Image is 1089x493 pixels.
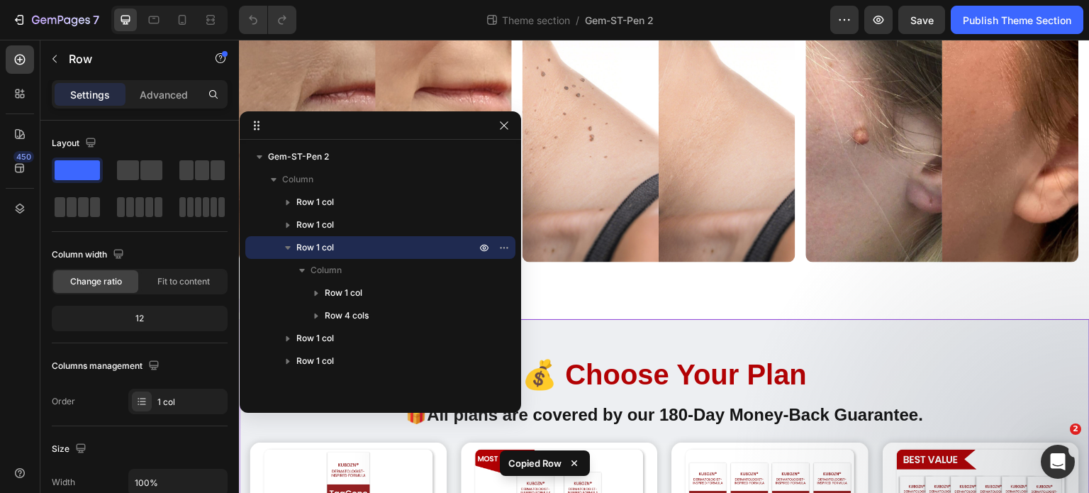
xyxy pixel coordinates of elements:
div: Undo/Redo [239,6,296,34]
div: Order [52,395,75,408]
span: Fit to content [157,275,210,288]
span: Gem-ST-Pen 2 [585,13,654,28]
span: Row 1 col [296,354,334,368]
span: Theme section [499,13,573,28]
div: Row [17,260,40,272]
div: Size [52,440,89,459]
strong: All plans are covered by our 180-Day Money-Back Guarantee. [188,365,684,384]
span: Change ratio [70,275,122,288]
p: 7 [93,11,99,28]
div: Columns management [52,357,162,376]
span: Row 1 col [296,331,334,345]
div: Publish Theme Section [963,13,1071,28]
span: Row 1 col [296,195,334,209]
span: Column [311,263,342,277]
div: 12 [55,309,225,328]
span: Gem-ST-Pen 2 [268,150,329,164]
div: Width [52,476,75,489]
iframe: Design area [239,40,1089,493]
p: 🎁 [12,360,839,390]
button: Publish Theme Section [951,6,1083,34]
button: Save [898,6,945,34]
iframe: Intercom live chat [1041,445,1075,479]
span: Save [910,14,934,26]
span: Row 1 col [296,240,334,255]
p: Settings [70,87,110,102]
p: Copied Row [508,456,562,470]
div: 450 [13,151,34,162]
strong: 💰 Choose Your Plan [283,319,568,350]
span: Row 1 col [296,218,334,232]
p: Advanced [140,87,188,102]
button: 7 [6,6,106,34]
p: Row [69,50,189,67]
span: Row 4 cols [325,309,369,323]
span: 2 [1070,423,1081,435]
div: Layout [52,134,99,153]
span: Column [282,172,313,187]
span: / [576,13,579,28]
div: Column width [52,245,127,265]
div: 1 col [157,396,224,409]
span: Row 1 col [325,286,362,300]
